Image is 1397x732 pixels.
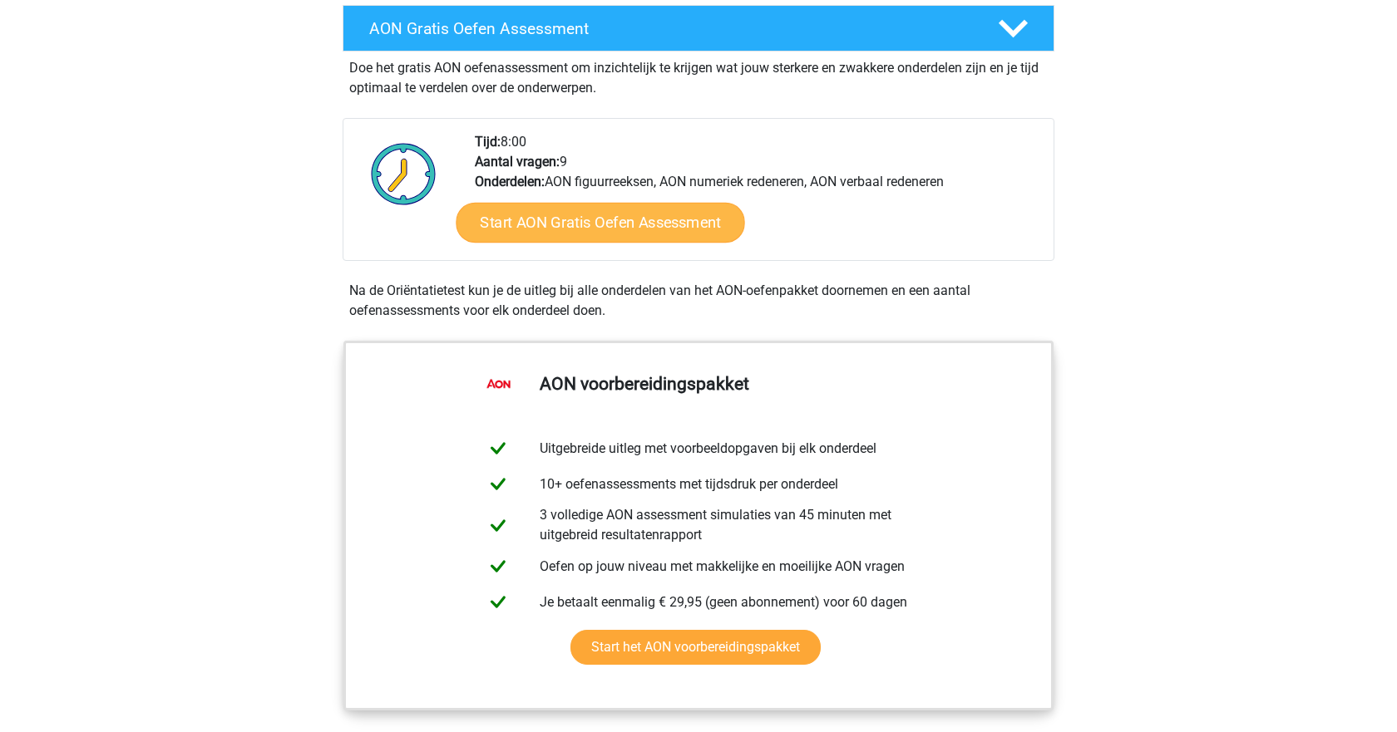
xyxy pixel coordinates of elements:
a: Start het AON voorbereidingspakket [570,630,821,665]
b: Onderdelen: [475,174,545,189]
b: Tijd: [475,134,501,150]
div: Na de Oriëntatietest kun je de uitleg bij alle onderdelen van het AON-oefenpakket doornemen en ee... [343,281,1054,321]
div: 8:00 9 AON figuurreeksen, AON numeriek redeneren, AON verbaal redeneren [462,132,1053,260]
a: AON Gratis Oefen Assessment [336,5,1061,52]
h4: AON Gratis Oefen Assessment [369,19,971,38]
b: Aantal vragen: [475,154,560,169]
a: Start AON Gratis Oefen Assessment [456,203,744,243]
div: Doe het gratis AON oefenassessment om inzichtelijk te krijgen wat jouw sterkere en zwakkere onder... [343,52,1054,98]
img: Klok [362,132,446,215]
